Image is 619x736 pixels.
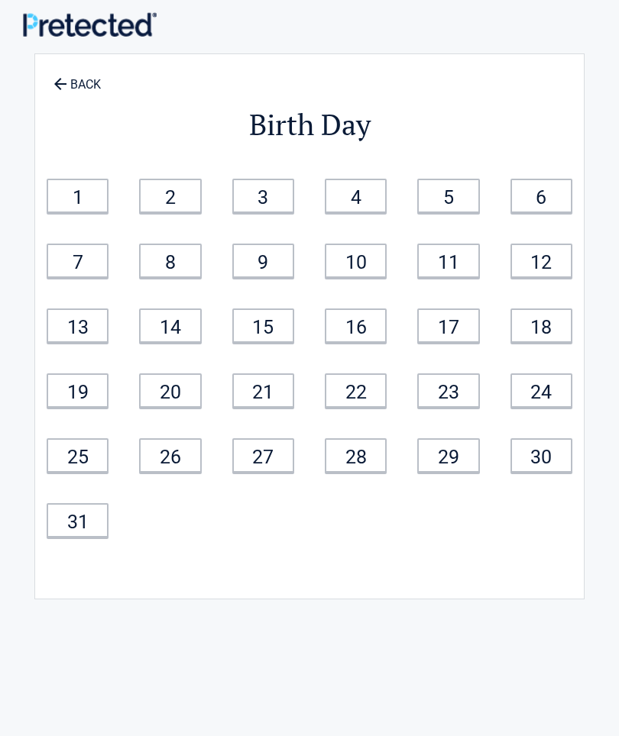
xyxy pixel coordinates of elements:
a: 19 [47,373,109,408]
a: 17 [417,308,479,343]
a: 11 [417,244,479,278]
a: 5 [417,179,479,213]
a: 1 [47,179,109,213]
a: 30 [510,438,572,473]
a: 4 [325,179,387,213]
img: Main Logo [23,12,157,37]
a: 21 [232,373,294,408]
a: 26 [139,438,201,473]
a: 13 [47,308,109,343]
a: 12 [510,244,572,278]
a: BACK [50,64,104,91]
a: 6 [510,179,572,213]
a: 3 [232,179,294,213]
a: 25 [47,438,109,473]
a: 31 [47,503,109,537]
a: 15 [232,308,294,343]
a: 18 [510,308,572,343]
a: 8 [139,244,201,278]
a: 22 [325,373,387,408]
a: 27 [232,438,294,473]
a: 28 [325,438,387,473]
a: 23 [417,373,479,408]
a: 7 [47,244,109,278]
a: 24 [510,373,572,408]
a: 20 [139,373,201,408]
a: 29 [417,438,479,473]
a: 14 [139,308,201,343]
a: 9 [232,244,294,278]
a: 10 [325,244,387,278]
a: 2 [139,179,201,213]
a: 16 [325,308,387,343]
h2: Birth Day [43,105,576,144]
